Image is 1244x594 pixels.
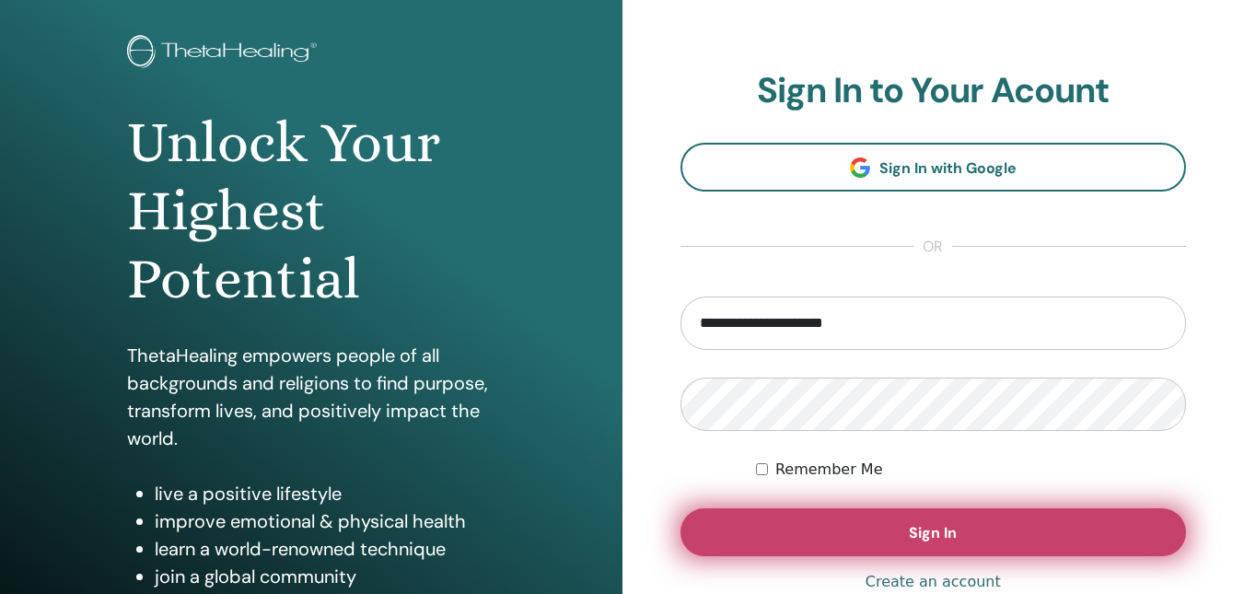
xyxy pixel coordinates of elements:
label: Remember Me [775,459,883,481]
span: or [913,236,952,258]
h1: Unlock Your Highest Potential [127,109,495,314]
a: Create an account [866,571,1001,593]
li: improve emotional & physical health [155,507,495,535]
a: Sign In with Google [680,143,1187,192]
span: Sign In [909,523,957,542]
h2: Sign In to Your Acount [680,70,1187,112]
li: learn a world-renowned technique [155,535,495,563]
div: Keep me authenticated indefinitely or until I manually logout [756,459,1186,481]
p: ThetaHealing empowers people of all backgrounds and religions to find purpose, transform lives, a... [127,342,495,452]
button: Sign In [680,508,1187,556]
span: Sign In with Google [879,158,1017,178]
li: join a global community [155,563,495,590]
li: live a positive lifestyle [155,480,495,507]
